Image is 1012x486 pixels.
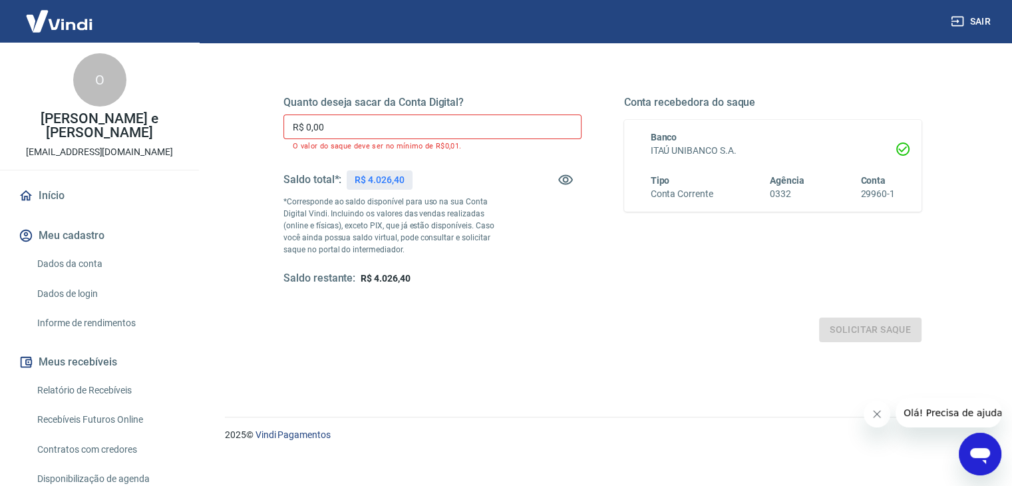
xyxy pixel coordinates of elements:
span: Agência [770,175,804,186]
h6: ITAÚ UNIBANCO S.A. [651,144,896,158]
p: O valor do saque deve ser no mínimo de R$0,01. [293,142,572,150]
button: Meus recebíveis [16,348,183,377]
a: Relatório de Recebíveis [32,377,183,404]
p: [EMAIL_ADDRESS][DOMAIN_NAME] [26,145,173,159]
a: Recebíveis Futuros Online [32,406,183,433]
h6: 0332 [770,187,804,201]
img: Vindi [16,1,102,41]
a: Vindi Pagamentos [255,429,331,440]
a: Dados de login [32,280,183,308]
h6: 29960-1 [860,187,895,201]
p: 2025 © [225,428,980,442]
p: [PERSON_NAME] e [PERSON_NAME] [11,112,188,140]
iframe: Mensagem da empresa [896,398,1001,427]
span: Banco [651,132,677,142]
div: O [73,53,126,107]
iframe: Botão para abrir a janela de mensagens [959,433,1001,475]
a: Dados da conta [32,250,183,278]
a: Contratos com credores [32,436,183,463]
h5: Saldo restante: [283,272,355,286]
h5: Saldo total*: [283,173,341,186]
h5: Quanto deseja sacar da Conta Digital? [283,96,582,109]
p: R$ 4.026,40 [355,173,404,187]
a: Informe de rendimentos [32,310,183,337]
span: Olá! Precisa de ajuda? [8,9,112,20]
span: R$ 4.026,40 [361,273,410,284]
button: Meu cadastro [16,221,183,250]
span: Conta [860,175,886,186]
h6: Conta Corrente [651,187,713,201]
button: Sair [948,9,996,34]
span: Tipo [651,175,670,186]
p: *Corresponde ao saldo disponível para uso na sua Conta Digital Vindi. Incluindo os valores das ve... [283,196,507,256]
h5: Conta recebedora do saque [624,96,922,109]
a: Início [16,181,183,210]
iframe: Fechar mensagem [864,401,890,427]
